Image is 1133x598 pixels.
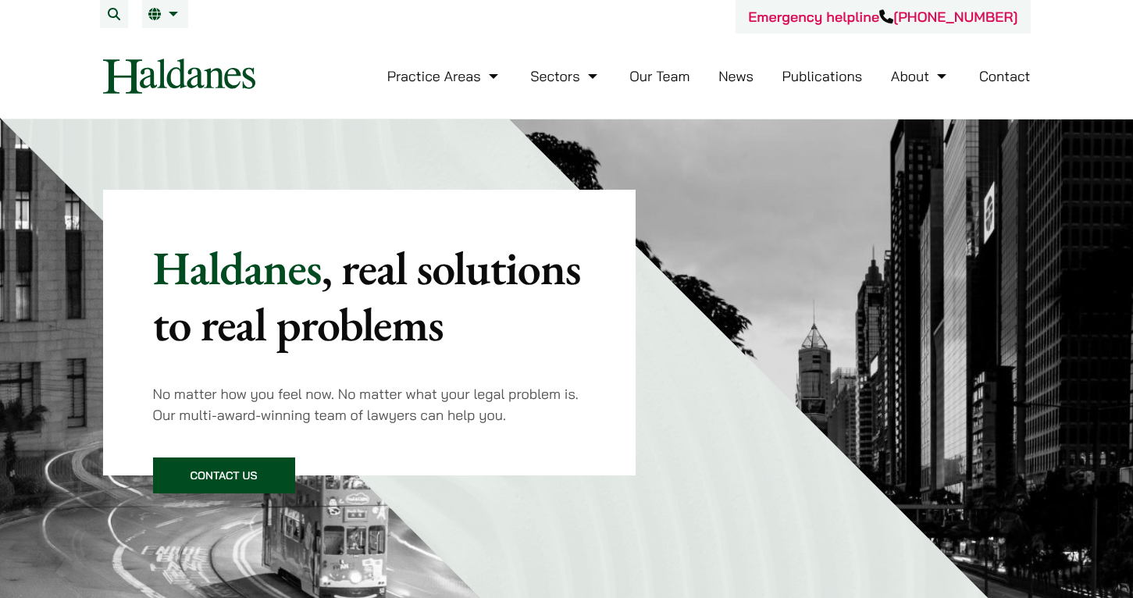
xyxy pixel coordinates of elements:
a: Contact Us [153,457,295,493]
a: Emergency helpline[PHONE_NUMBER] [748,8,1017,26]
mark: , real solutions to real problems [153,237,581,354]
a: About [891,67,950,85]
a: Practice Areas [387,67,502,85]
a: Publications [782,67,863,85]
a: Sectors [530,67,600,85]
a: EN [148,8,182,20]
p: Haldanes [153,240,586,352]
a: Contact [979,67,1031,85]
a: News [718,67,754,85]
img: Logo of Haldanes [103,59,255,94]
p: No matter how you feel now. No matter what your legal problem is. Our multi-award-winning team of... [153,383,586,425]
a: Our Team [629,67,689,85]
